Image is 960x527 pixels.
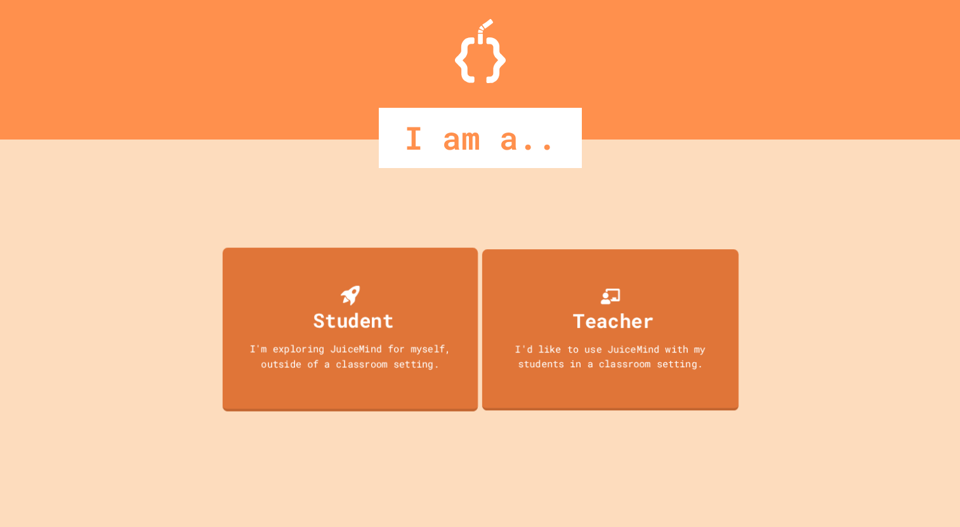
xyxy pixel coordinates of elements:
[495,341,726,370] div: I'd like to use JuiceMind with my students in a classroom setting.
[313,305,393,334] div: Student
[455,19,506,83] img: Logo.svg
[235,341,464,370] div: I'm exploring JuiceMind for myself, outside of a classroom setting.
[573,306,654,335] div: Teacher
[379,108,582,168] div: I am a..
